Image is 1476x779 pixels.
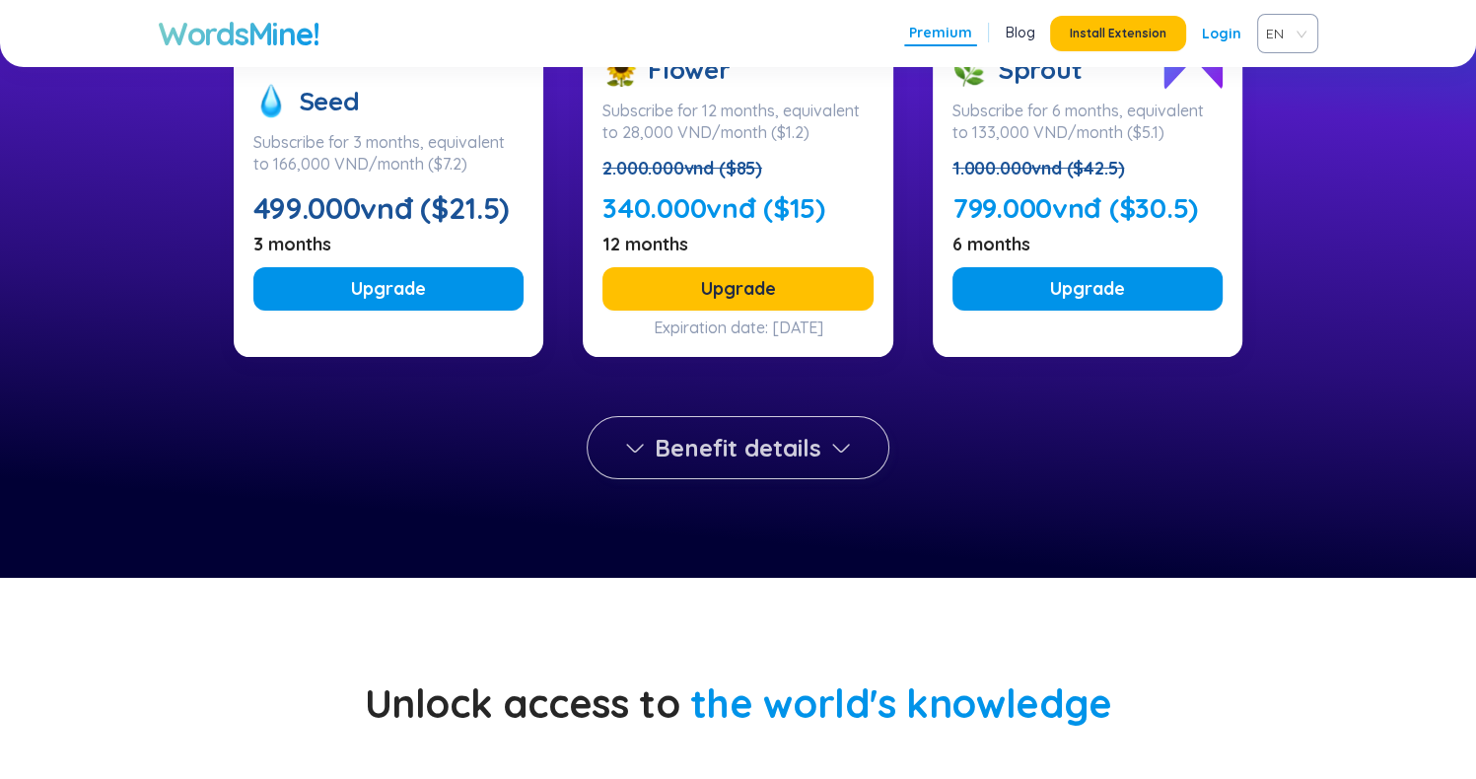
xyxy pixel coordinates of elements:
[700,275,775,303] span: Upgrade
[952,100,1224,143] div: Subscribe for 6 months, equivalent to 133,000 VND/month ($5.1)
[602,51,638,88] img: flower
[602,186,874,230] div: 340.000vnđ ($15)
[602,100,874,143] div: Subscribe for 12 months, equivalent to 28,000 VND/month ($1.2)
[253,83,289,119] img: seed
[602,267,874,311] button: Upgrade
[253,131,525,175] div: Subscribe for 3 months, equivalent to 166,000 VND/month ($7.2)
[253,83,525,119] div: Seed
[952,155,1224,182] div: 1.000.000vnd ($42.5)
[1050,275,1125,303] span: Upgrade
[1050,16,1186,51] button: Install Extension
[587,416,889,479] button: Benefit details
[253,186,525,230] div: 499.000vnđ ($21.5)
[690,678,1112,728] span: the world's knowledge
[1266,19,1301,48] span: EN
[602,155,874,182] div: 2.000.000vnd ($85)
[909,23,972,42] a: Premium
[602,234,874,255] div: 12 months
[158,14,318,53] a: WordsMine!
[1006,23,1035,42] a: Blog
[952,186,1224,230] div: 799.000vnđ ($30.5)
[952,51,1224,88] div: Sprout
[655,432,821,463] span: Benefit details
[952,267,1224,311] button: Upgrade
[1202,16,1241,51] a: Login
[253,267,525,311] button: Upgrade
[351,275,426,303] span: Upgrade
[952,51,988,88] img: sprout
[1070,26,1166,41] span: Install Extension
[653,322,822,327] div: Expiration date: [DATE]
[952,234,1224,255] div: 6 months
[253,234,525,255] div: 3 months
